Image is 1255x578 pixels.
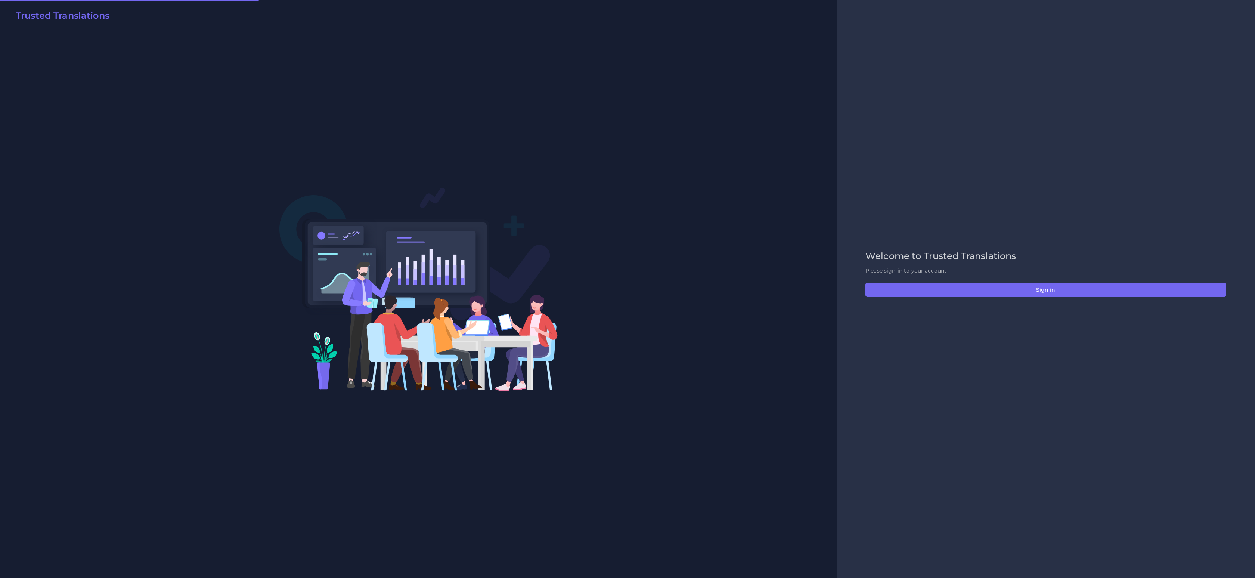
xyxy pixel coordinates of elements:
[865,283,1226,297] button: Sign in
[10,10,109,24] a: Trusted Translations
[16,10,109,21] h2: Trusted Translations
[865,251,1226,262] h2: Welcome to Trusted Translations
[865,267,1226,275] p: Please sign-in to your account
[279,187,558,391] img: Login V2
